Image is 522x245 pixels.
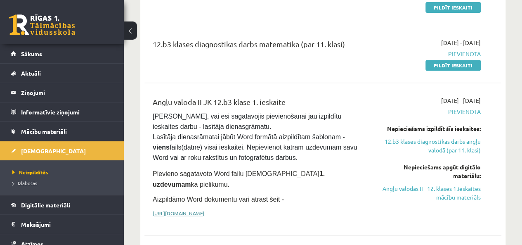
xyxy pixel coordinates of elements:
a: Digitālie materiāli [11,195,113,214]
span: [PERSON_NAME], vai esi sagatavojis pievienošanai jau izpildītu ieskaites darbu - lasītāja dienasg... [153,113,359,161]
span: [DATE] - [DATE] [441,96,481,105]
span: [DATE] - [DATE] [441,38,481,47]
a: Aktuāli [11,64,113,83]
a: [URL][DOMAIN_NAME] [153,210,204,216]
a: Informatīvie ziņojumi [11,102,113,121]
legend: Ziņojumi [21,83,113,102]
a: Ziņojumi [11,83,113,102]
a: Pildīt ieskaiti [425,2,481,13]
span: Izlabotās [12,180,37,186]
div: Angļu valoda II JK 12.b3 klase 1. ieskaite [153,96,367,112]
span: Pievienota [380,107,481,116]
span: Pievienota [380,50,481,58]
a: Rīgas 1. Tālmācības vidusskola [9,14,75,35]
legend: Informatīvie ziņojumi [21,102,113,121]
a: 12.b3 klases diagnostikas darbs angļu valodā (par 11. klasi) [380,137,481,155]
div: Nepieciešams apgūt digitālo materiālu: [380,163,481,180]
span: Aktuāli [21,69,41,77]
div: Nepieciešams izpildīt šīs ieskaites: [380,124,481,133]
a: Sākums [11,44,113,63]
span: Neizpildītās [12,169,48,176]
span: Digitālie materiāli [21,201,70,209]
strong: viens [153,144,170,151]
strong: 1. uzdevumam [153,170,325,188]
a: Neizpildītās [12,169,116,176]
a: Mācību materiāli [11,122,113,141]
span: [DEMOGRAPHIC_DATA] [21,147,86,155]
a: [DEMOGRAPHIC_DATA] [11,141,113,160]
div: 12.b3 klases diagnostikas darbs matemātikā (par 11. klasi) [153,38,367,54]
span: Pievieno sagatavoto Word failu [DEMOGRAPHIC_DATA] kā pielikumu. [153,170,325,188]
span: Mācību materiāli [21,128,67,135]
a: Pildīt ieskaiti [425,60,481,71]
span: Aizpildāmo Word dokumentu vari atrast šeit - [153,196,284,203]
a: Maksājumi [11,215,113,234]
legend: Maksājumi [21,215,113,234]
span: Sākums [21,50,42,57]
a: Izlabotās [12,179,116,187]
a: Angļu valodas II - 12. klases 1.ieskaites mācību materiāls [380,184,481,202]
